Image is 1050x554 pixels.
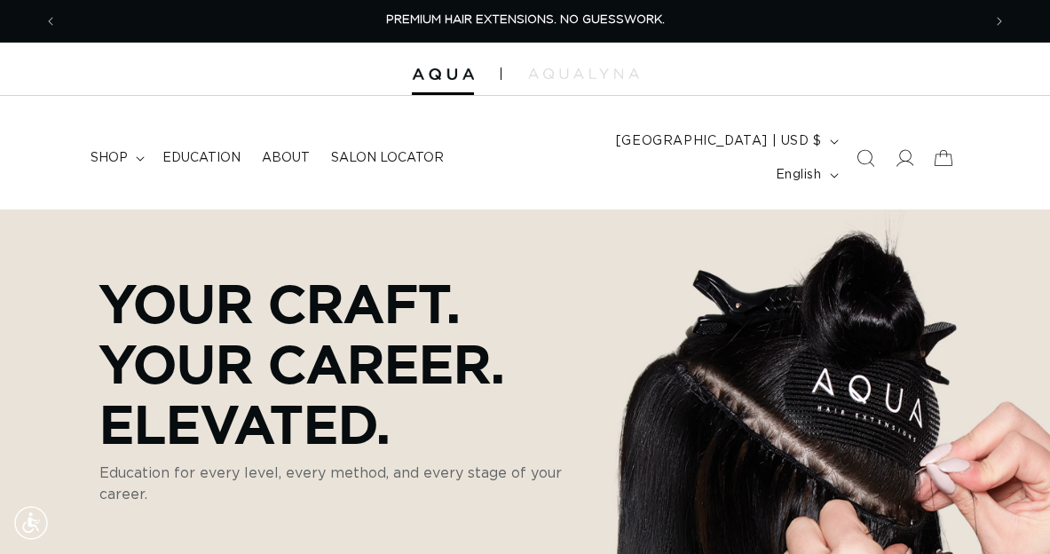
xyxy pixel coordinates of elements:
[846,138,885,178] summary: Search
[99,463,605,505] p: Education for every level, every method, and every stage of your career.
[162,150,241,166] span: Education
[616,132,822,151] span: [GEOGRAPHIC_DATA] | USD $
[980,4,1019,38] button: Next announcement
[251,139,320,177] a: About
[320,139,454,177] a: Salon Locator
[80,139,152,177] summary: shop
[91,150,128,166] span: shop
[412,68,474,81] img: Aqua Hair Extensions
[331,150,444,166] span: Salon Locator
[776,166,822,185] span: English
[31,4,70,38] button: Previous announcement
[528,68,639,79] img: aqualyna.com
[605,124,846,158] button: [GEOGRAPHIC_DATA] | USD $
[262,150,310,166] span: About
[386,14,665,26] span: PREMIUM HAIR EXTENSIONS. NO GUESSWORK.
[99,273,605,454] p: Your Craft. Your Career. Elevated.
[765,158,846,192] button: English
[152,139,251,177] a: Education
